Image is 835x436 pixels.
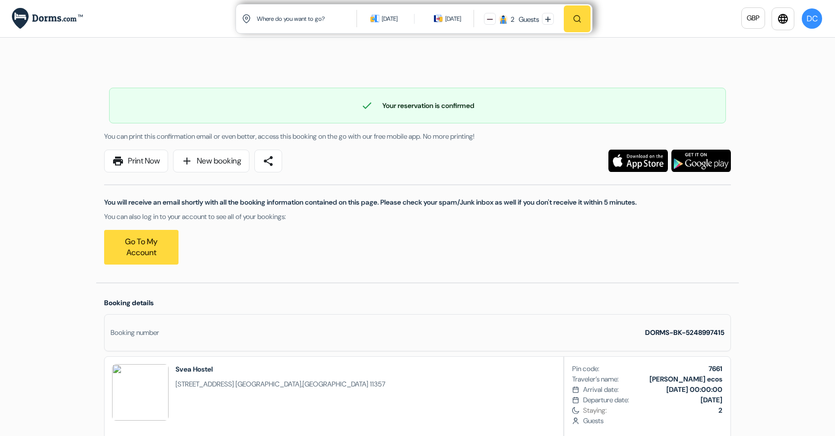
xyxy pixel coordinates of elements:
p: You will receive an email shortly with all the booking information contained on this page. Please... [104,197,731,208]
button: DC [801,7,823,30]
img: Dorms.com [12,8,83,29]
img: minus [487,16,493,22]
span: Staying: [583,405,722,416]
h2: Svea Hostel [176,364,385,374]
div: Booking number [111,327,159,338]
img: calendarIcon icon [370,14,379,23]
span: check [361,100,373,111]
b: [DATE] [701,395,722,404]
img: plus [545,16,551,22]
span: You can print this confirmation email or even better, access this booking on the go with our free... [104,132,475,141]
img: guest icon [499,15,508,24]
div: 2 [511,14,514,25]
span: share [262,155,274,167]
div: [DATE] [382,14,398,24]
a: share [254,150,282,172]
span: Pin code: [572,364,599,374]
div: Your reservation is confirmed [110,100,725,111]
i: language [777,13,789,25]
p: You can also log in to your account to see all of your bookings: [104,212,731,222]
input: City, University Or Property [256,6,358,31]
span: Arrival date: [583,384,619,395]
span: Traveler’s name: [572,374,619,384]
span: [GEOGRAPHIC_DATA] [236,380,301,388]
strong: DORMS-BK-5248997415 [645,328,724,337]
b: [DATE] 00:00:00 [666,385,722,394]
span: 11357 [370,380,385,388]
img: Download the free application [671,150,731,172]
img: Download the free application [608,150,668,172]
a: Go to my account [104,230,179,265]
a: language [772,7,794,30]
span: , [176,379,385,389]
a: GBP [741,7,765,29]
span: print [112,155,124,167]
a: printPrint Now [104,150,168,172]
span: [GEOGRAPHIC_DATA] [302,380,368,388]
b: 2 [718,406,722,415]
b: 7661 [709,364,722,373]
div: Guests [516,14,539,25]
img: calendarIcon icon [434,14,443,23]
img: XDoMMlNmADUFMlY2 [112,364,169,421]
img: location icon [242,14,251,23]
div: [DATE] [445,14,461,24]
span: Guests [583,416,722,426]
span: Booking details [104,298,154,307]
span: [STREET_ADDRESS] [176,380,234,388]
a: addNew booking [173,150,249,172]
span: Departure date: [583,395,629,405]
span: add [181,155,193,167]
b: [PERSON_NAME] ecos [650,375,722,383]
